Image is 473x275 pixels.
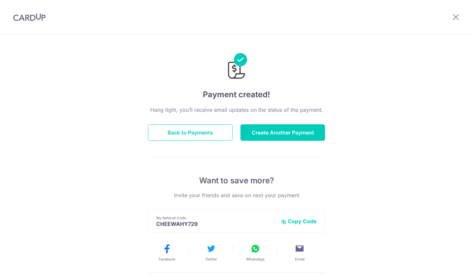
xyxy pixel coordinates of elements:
[148,175,325,186] p: Want to save more?
[148,124,233,141] button: Back to Payments
[13,13,46,21] img: CardUp
[147,243,186,262] button: Facebook
[281,218,317,225] button: Copy Code
[236,243,275,262] button: WhatsApp
[159,257,175,262] span: Facebook
[156,221,276,227] p: CHEEWAHY729
[192,243,231,262] button: Twitter
[240,124,325,141] button: Create Another Payment
[280,243,319,262] button: Email
[295,257,305,262] span: Email
[246,257,265,262] span: WhatsApp
[148,89,325,101] h4: Payment created!
[148,191,325,199] p: Invite your friends and save on next your payment
[156,215,276,221] p: My Referral Code
[226,53,247,81] img: Payments
[205,257,217,262] span: Twitter
[148,106,325,114] p: Hang tight, you’ll receive email updates on the status of the payment.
